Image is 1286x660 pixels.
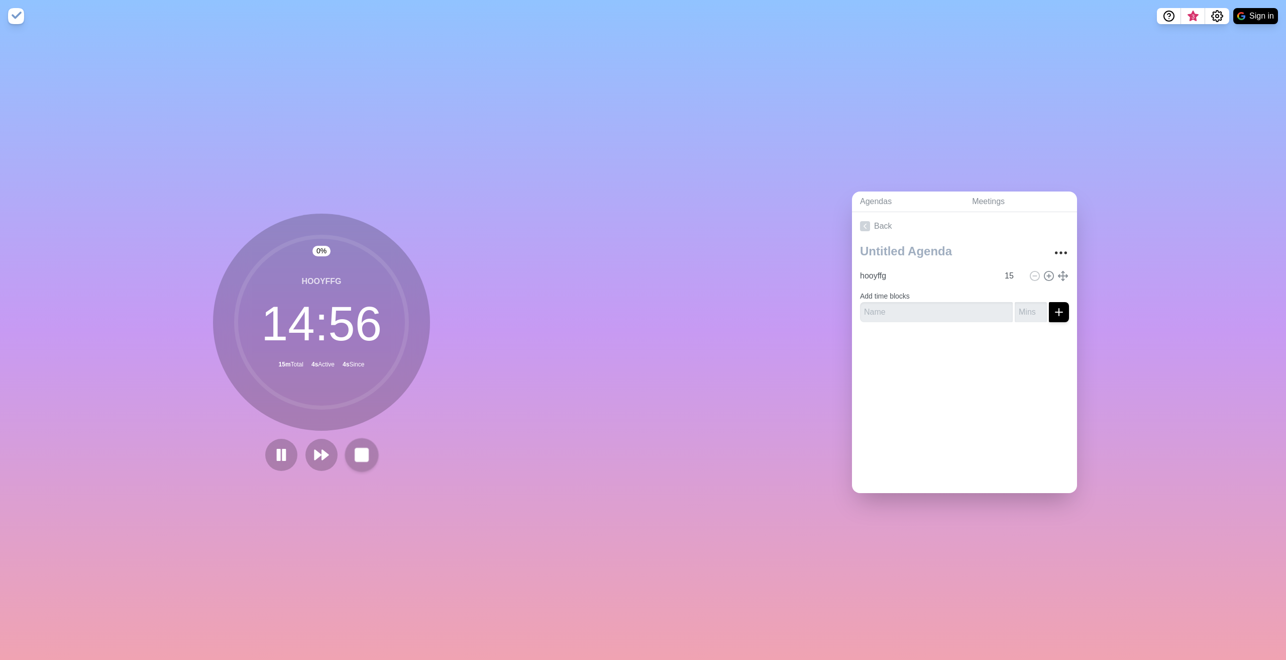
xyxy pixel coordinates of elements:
button: What’s new [1181,8,1205,24]
input: Name [860,302,1013,322]
button: Settings [1205,8,1229,24]
img: timeblocks logo [8,8,24,24]
a: Meetings [964,192,1077,212]
input: Mins [1001,266,1025,286]
a: Agendas [852,192,964,212]
button: More [1051,243,1071,263]
button: Help [1157,8,1181,24]
input: Mins [1015,302,1047,322]
label: Add time blocks [860,292,910,300]
input: Name [856,266,999,286]
button: Sign in [1233,8,1278,24]
span: 3 [1189,13,1197,21]
img: google logo [1237,12,1245,20]
a: Back [852,212,1077,240]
